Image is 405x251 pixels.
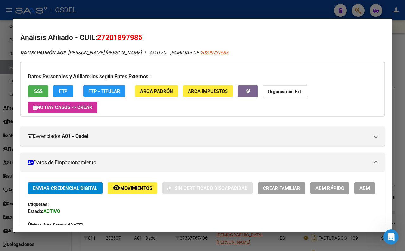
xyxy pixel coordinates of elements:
[28,202,49,207] strong: Etiquetas:
[258,182,305,194] button: Crear Familiar
[34,88,43,94] span: SSS
[28,102,97,113] button: No hay casos -> Crear
[88,88,120,94] span: FTP - Titular
[263,85,308,97] button: Organismos Ext.
[28,132,370,140] mat-panel-title: Gerenciador:
[28,73,377,80] h3: Datos Personales y Afiliatorios según Entes Externos:
[28,85,48,97] button: SSS
[113,184,120,191] mat-icon: remove_red_eye
[59,88,68,94] span: FTP
[188,88,228,94] span: ARCA Impuestos
[33,105,92,110] span: No hay casos -> Crear
[162,182,253,194] button: Sin Certificado Discapacidad
[171,50,228,55] span: FAMILIAR DE:
[175,185,248,191] span: Sin Certificado Discapacidad
[28,222,69,228] strong: Última Alta Formal:
[33,185,97,191] span: Enviar Credencial Digital
[263,185,300,191] span: Crear Familiar
[43,209,60,214] strong: ACTIVO
[83,85,125,97] button: FTP - Titular
[62,132,88,140] strong: A01 - Osdel
[20,153,385,172] mat-expansion-panel-header: Datos de Empadronamiento
[20,50,68,55] strong: DATOS PADRÓN ÁGIL:
[28,222,83,228] span: [DATE]
[108,182,157,194] button: Movimientos
[97,33,142,42] span: 27201897985
[268,89,303,94] strong: Organismos Ext.
[28,182,103,194] button: Enviar Credencial Digital
[120,185,152,191] span: Movimientos
[140,88,173,94] span: ARCA Padrón
[354,182,375,194] button: ABM
[383,229,399,245] iframe: Intercom live chat
[20,50,228,55] i: | ACTIVO |
[135,85,178,97] button: ARCA Padrón
[20,127,385,146] mat-expansion-panel-header: Gerenciador:A01 - Osdel
[20,50,144,55] span: [PERSON_NAME],[PERSON_NAME] -
[183,85,233,97] button: ARCA Impuestos
[28,159,370,166] mat-panel-title: Datos de Empadronamiento
[200,50,228,55] span: 20209737583
[53,85,73,97] button: FTP
[310,182,349,194] button: ABM Rápido
[28,209,43,214] strong: Estado:
[20,32,385,43] h2: Análisis Afiliado - CUIL:
[315,185,344,191] span: ABM Rápido
[359,185,370,191] span: ABM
